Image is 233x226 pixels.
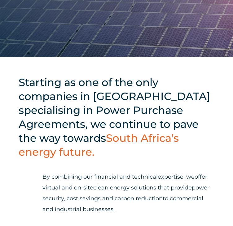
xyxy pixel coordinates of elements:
[158,173,183,180] span: expertise
[93,184,130,191] span: clean energy
[186,173,195,180] span: we
[42,173,158,180] span: By combining our financial and technical
[19,76,214,159] h2: Starting as one of the only companies in [GEOGRAPHIC_DATA] specialising in Power Purchase Agreeme...
[131,184,192,191] span: solutions that provide
[183,173,185,180] span: ,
